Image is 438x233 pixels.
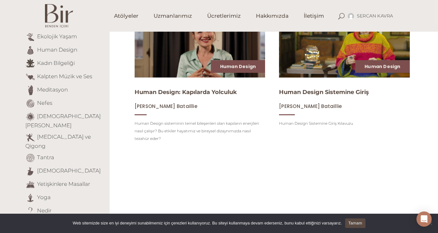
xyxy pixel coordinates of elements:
[279,89,369,96] a: Human Design Sistemine Giriş
[135,103,197,109] a: [PERSON_NAME] Bataillie
[256,12,289,20] span: Hakkımızda
[37,47,77,53] a: Human Design
[73,220,342,226] span: Web sitemizde size en iyi deneyimi sunabilmemiz için çerezleri kullanıyoruz. Bu siteyi kullanmaya...
[365,63,401,70] a: Human Design
[37,60,75,66] a: Kadın Bilgeliği
[345,218,365,228] a: Tamam
[37,100,52,106] a: Nefes
[220,63,256,70] a: Human Design
[207,12,241,20] span: Ücretlerimiz
[154,12,192,20] span: Uzmanlarımız
[25,113,101,129] a: [DEMOGRAPHIC_DATA][PERSON_NAME]
[114,12,138,20] span: Atölyeler
[135,120,265,142] p: Human Design sisteminin temel bileşenleri olan kapıların enerjileri nasıl çalışır? Bu etkiler hay...
[37,207,52,214] a: Nedir
[279,103,342,109] a: [PERSON_NAME] Bataillie
[37,194,51,200] a: Yoga
[357,13,393,19] span: SERCAN KAVRA
[37,154,54,161] a: Tantra
[304,12,324,20] span: İletişim
[416,211,432,227] div: Open Intercom Messenger
[37,167,101,174] a: [DEMOGRAPHIC_DATA]
[37,73,92,79] a: Kalpten Müzik ve Ses
[37,181,90,187] a: Yetişkinlere Masallar
[25,134,91,149] a: [MEDICAL_DATA] ve Qigong
[37,33,77,40] a: Ekolojik Yaşam
[135,89,237,96] a: Human Design: Kapılarda Yolculuk
[279,120,409,127] p: Human Design Sistemine Giriş Kılavuzu
[37,86,68,93] a: Meditasyon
